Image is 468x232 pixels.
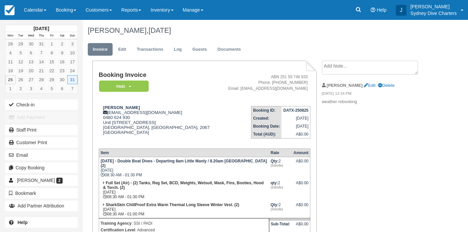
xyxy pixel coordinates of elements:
strong: Full Set (Air) - (2) Tanks, Reg Set, BCD, Weights, Wetsuit, Mask, Fins, Booties, Hood & Torch. (2) [103,181,264,190]
em: [DATE] 12:24 PM [322,91,429,98]
a: Delete [378,83,394,88]
strong: [PERSON_NAME] [103,105,140,110]
a: 28 [36,75,46,84]
a: 1 [47,39,57,48]
th: Rate [269,149,292,157]
strong: Qty [271,159,279,163]
a: 2 [16,84,26,93]
p: Sydney Dive Charters [410,10,457,17]
a: 29 [16,39,26,48]
button: Check-in [5,99,78,110]
button: Copy Booking [5,162,78,173]
th: Total (AUD): [251,130,282,139]
em: (Introfe) [271,185,290,189]
span: [PERSON_NAME] [17,178,55,183]
button: Bookmark [5,188,78,199]
strong: Qty [271,203,279,207]
a: Paid [99,80,146,92]
a: 7 [67,84,78,93]
a: Help [5,217,78,228]
th: Created: [251,114,282,122]
span: 2 [56,178,63,184]
a: 6 [57,84,67,93]
p: : SSI / PADI [101,220,267,227]
p: weather rebooking [322,99,429,105]
button: Add Payment [5,112,78,123]
a: 3 [26,84,36,93]
a: 22 [47,66,57,75]
a: 15 [47,57,57,66]
a: Edit [364,83,375,88]
th: Wed [26,32,36,39]
a: 31 [67,75,78,84]
span: Help [377,7,387,13]
a: 26 [16,75,26,84]
td: 2 [269,179,292,201]
b: Help [18,220,27,225]
strong: DATX-250825 [283,108,308,113]
a: 12 [16,57,26,66]
th: Sat [57,32,67,39]
a: 6 [26,48,36,57]
strong: Training Agency [101,221,131,226]
em: (Introfe) [271,163,290,167]
a: 20 [26,66,36,75]
strong: [PERSON_NAME] [327,83,363,88]
a: 18 [5,66,16,75]
td: 2 [269,201,292,218]
td: 2 [269,157,292,179]
a: 23 [57,66,67,75]
a: Customer Print [5,137,78,148]
strong: [DATE] [33,26,49,31]
a: Documents [213,43,246,56]
a: 1 [5,84,16,93]
strong: qty [271,181,278,185]
a: Guests [187,43,212,56]
a: 13 [26,57,36,66]
th: Mon [5,32,16,39]
i: Help [371,8,375,12]
div: J [396,5,406,16]
a: 25 [5,75,16,84]
a: 4 [36,84,46,93]
em: (Introfe) [271,207,290,211]
a: 24 [67,66,78,75]
a: Transactions [132,43,168,56]
th: Fri [47,32,57,39]
button: Email [5,150,78,160]
img: checkfront-main-nav-mini-logo.png [5,5,15,15]
a: 5 [47,84,57,93]
a: 10 [67,48,78,57]
a: 2 [57,39,67,48]
em: Paid [99,81,149,92]
a: 14 [36,57,46,66]
strong: SharkSkin ChillProof Extra Warm Thermal Long Sleeve Winter Vest. (2) [106,203,239,207]
th: Amount [292,149,310,157]
a: 28 [5,39,16,48]
a: 30 [26,39,36,48]
th: Sun [67,32,78,39]
td: [DATE] 08:30 AM - 01:30 PM [99,179,269,201]
th: Thu [36,32,46,39]
a: 7 [36,48,46,57]
div: [EMAIL_ADDRESS][DOMAIN_NAME] 0480 624 930 Unit [STREET_ADDRESS] [GEOGRAPHIC_DATA], [GEOGRAPHIC_DA... [99,105,219,143]
a: Invoice [88,43,113,56]
th: Item [99,149,269,157]
a: 30 [57,75,67,84]
a: 8 [47,48,57,57]
a: 29 [47,75,57,84]
td: [DATE] [282,114,310,122]
a: 19 [16,66,26,75]
a: 27 [26,75,36,84]
button: Add Partner Attribution [5,201,78,211]
div: A$0.00 [293,159,308,169]
a: 3 [67,39,78,48]
a: Staff Print [5,125,78,135]
div: A$0.00 [293,203,308,212]
h1: Booking Invoice [99,72,219,79]
span: [DATE] [148,26,171,34]
th: Tue [16,32,26,39]
a: Log [169,43,187,56]
th: Booking Date: [251,122,282,130]
td: [DATE] [282,122,310,130]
